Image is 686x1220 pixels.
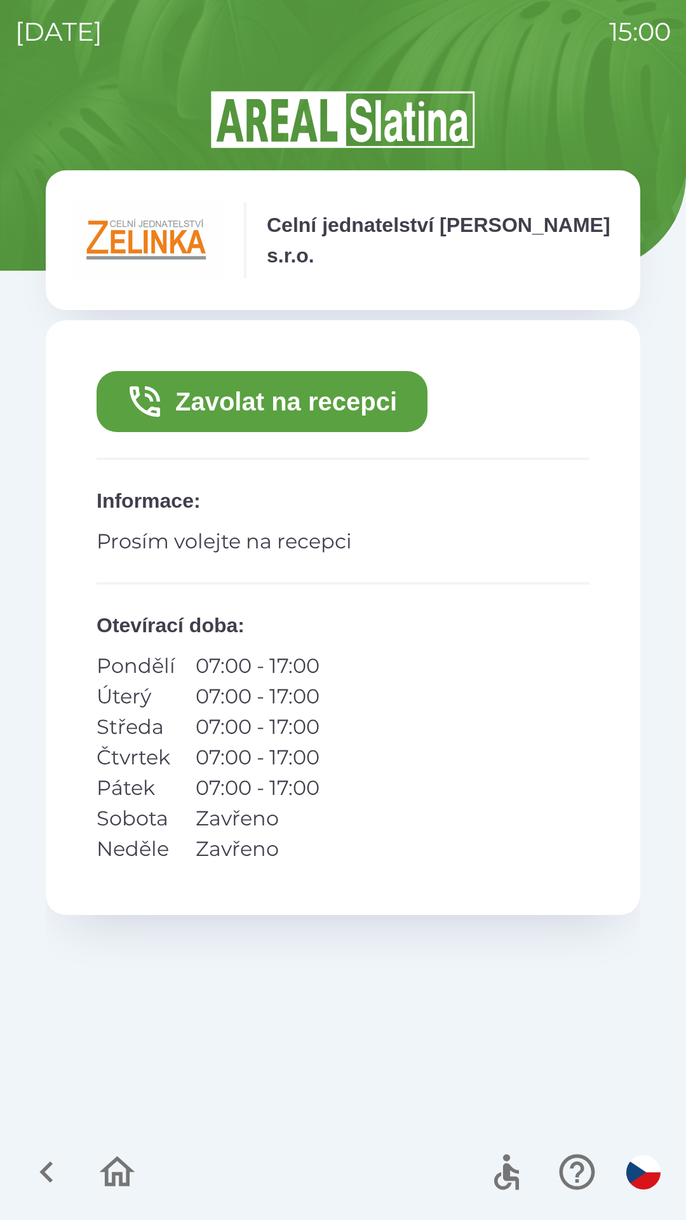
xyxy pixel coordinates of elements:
p: Neděle [97,834,175,864]
p: Zavřeno [196,803,319,834]
p: 07:00 - 17:00 [196,651,319,681]
p: 07:00 - 17:00 [196,773,319,803]
p: Celní jednatelství [PERSON_NAME] s.r.o. [267,210,615,271]
p: Čtvrtek [97,742,175,773]
p: 07:00 - 17:00 [196,681,319,712]
p: 07:00 - 17:00 [196,742,319,773]
p: Sobota [97,803,175,834]
img: cs flag [626,1155,661,1189]
p: 15:00 [609,13,671,51]
p: Úterý [97,681,175,712]
p: Otevírací doba : [97,610,589,640]
p: 07:00 - 17:00 [196,712,319,742]
p: Pátek [97,773,175,803]
img: e791fe39-6e5c-4488-8406-01cea90b779d.png [71,202,224,278]
p: Středa [97,712,175,742]
p: Informace : [97,485,589,516]
p: [DATE] [15,13,102,51]
p: Prosím volejte na recepci [97,526,589,557]
img: Logo [46,89,640,150]
p: Zavřeno [196,834,319,864]
button: Zavolat na recepci [97,371,427,432]
p: Pondělí [97,651,175,681]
